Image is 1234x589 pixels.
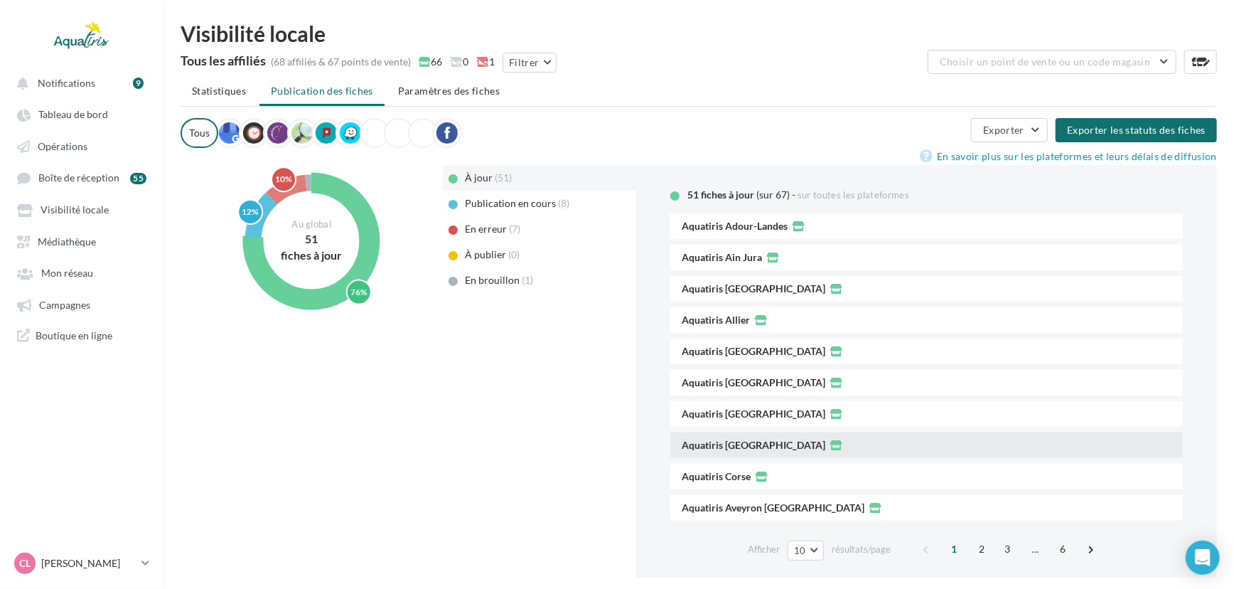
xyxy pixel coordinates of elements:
a: Mon réseau [9,260,155,285]
button: 10 [788,541,824,561]
span: 66 [419,55,442,69]
span: Afficher [748,543,780,556]
a: Tableau de bord [9,101,155,127]
span: Médiathèque [38,235,96,248]
span: En erreur [466,223,508,235]
button: Choisir un point de vente ou un code magasin [928,50,1176,74]
span: 1 [943,538,966,561]
span: En brouillon [466,274,520,286]
span: CL [19,556,31,571]
span: 0 [450,55,468,69]
span: ... [1024,538,1047,561]
a: Boîte de réception 55 [9,164,155,191]
span: (sur 67) - [756,189,795,201]
p: [PERSON_NAME] [41,556,136,571]
span: 10 [794,545,806,556]
span: 3 [997,538,1019,561]
a: CL [PERSON_NAME] [11,550,152,577]
a: Campagnes [9,292,155,317]
span: Visibilité locale [41,204,109,216]
text: 10% [275,174,292,184]
button: Exporter les statuts des fiches [1056,118,1217,142]
div: (51) [495,171,519,185]
div: Au global [269,218,354,231]
text: 76% [350,287,367,297]
div: Open Intercom Messenger [1186,541,1220,575]
span: 51 fiches à jour [687,189,754,201]
a: Opérations [9,133,155,159]
span: Aquatiris [GEOGRAPHIC_DATA] [682,346,825,356]
span: 2 [971,538,994,561]
span: 1 [476,55,495,69]
span: Tableau de bord [38,109,108,121]
span: Statistiques [192,85,246,97]
div: 55 [130,173,146,184]
div: Tous [181,118,218,148]
span: Aquatiris Aveyron [GEOGRAPHIC_DATA] [682,503,864,513]
span: Aquatiris [GEOGRAPHIC_DATA] [682,378,825,388]
div: (0) [509,248,532,262]
a: Boutique en ligne [9,323,155,348]
span: À publier [466,248,507,260]
span: Publication en cours [466,197,557,209]
span: résultats/page [832,543,891,556]
span: sur toutes les plateformes [798,189,909,201]
span: Mon réseau [41,267,93,280]
span: Aquatiris Adour-Landes [682,221,788,231]
text: 12% [242,206,259,217]
span: Notifications [38,77,95,89]
div: (7) [510,222,533,236]
span: Choisir un point de vente ou un code magasin [940,55,1150,68]
a: Médiathèque [9,228,155,254]
span: Exporter [983,124,1024,136]
button: Exporter [971,118,1048,142]
span: Paramètres des fiches [398,85,500,97]
span: À jour [466,171,493,184]
span: Aquatiris [GEOGRAPHIC_DATA] [682,440,825,450]
div: 9 [133,78,144,89]
span: Aquatiris Ain Jura [682,253,762,262]
a: Visibilité locale [9,196,155,222]
span: Boutique en ligne [36,329,112,342]
button: Filtrer [503,53,557,73]
span: Opérations [38,140,87,152]
span: 6 [1052,538,1075,561]
span: Aquatiris [GEOGRAPHIC_DATA] [682,284,825,294]
div: fiches à jour [269,248,354,264]
div: Tous les affiliés [181,54,266,67]
div: 51 [269,231,354,248]
span: Campagnes [39,299,90,311]
div: (1) [522,273,546,287]
span: Boîte de réception [38,172,119,184]
div: (8) [559,196,582,211]
span: Aquatiris Corse [682,472,751,482]
div: Visibilité locale [181,23,1217,44]
a: En savoir plus sur les plateformes et leurs délais de diffusion [920,148,1217,165]
span: Aquatiris Allier [682,315,750,325]
button: Notifications 9 [9,70,149,95]
div: (68 affiliés & 67 points de vente) [271,55,411,69]
span: Aquatiris [GEOGRAPHIC_DATA] [682,409,825,419]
